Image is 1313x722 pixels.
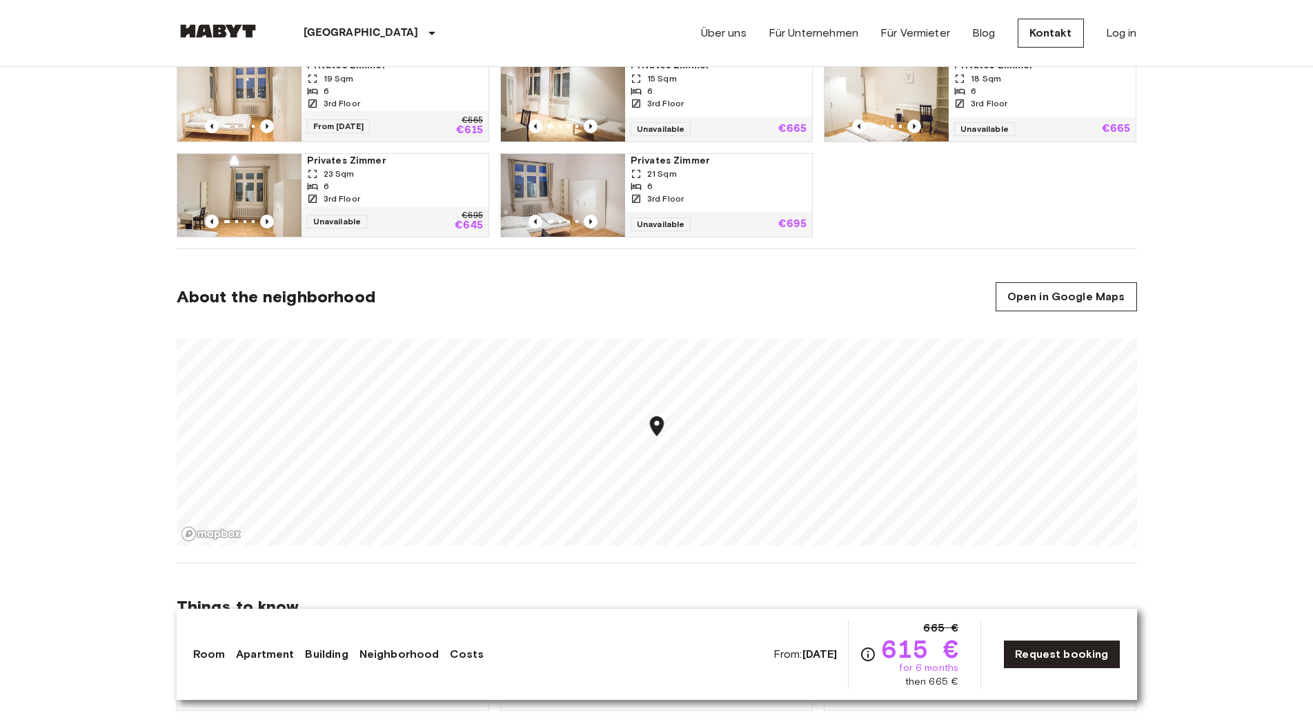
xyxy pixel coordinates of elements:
div: Map marker [644,414,669,442]
b: [DATE] [802,647,838,661]
a: Costs [450,646,484,663]
p: €695 [778,219,807,230]
a: Log in [1106,25,1137,41]
a: Marketing picture of unit DE-01-090-01MPrevious imagePrevious imagePrivates Zimmer21 Sqm63rd Floo... [500,153,813,237]
button: Previous image [260,119,274,133]
span: for 6 months [899,661,958,675]
span: 6 [647,85,653,97]
button: Previous image [852,119,866,133]
a: Apartment [236,646,294,663]
a: Building [305,646,348,663]
button: Previous image [529,119,542,133]
a: Kontakt [1018,19,1084,48]
a: Marketing picture of unit DE-01-090-03MPrevious imagePrevious imagePrivates Zimmer23 Sqm63rd Floo... [177,153,489,237]
a: Mapbox logo [181,526,241,542]
span: Unavailable [631,122,691,136]
img: Habyt [177,24,259,38]
span: Privates Zimmer [631,154,807,168]
span: 3rd Floor [647,97,684,110]
a: Für Unternehmen [769,25,858,41]
canvas: Map [177,339,1137,546]
button: Previous image [205,215,219,228]
button: Previous image [260,215,274,228]
img: Marketing picture of unit DE-01-090-01M [501,154,625,237]
a: Open in Google Maps [996,282,1137,311]
p: €665 [778,124,807,135]
span: 6 [971,85,976,97]
a: Marketing picture of unit DE-01-090-02MPrevious imagePrevious imagePrivates Zimmer19 Sqm63rd Floo... [177,58,489,142]
span: 665 € [923,620,958,636]
span: Unavailable [954,122,1015,136]
button: Previous image [907,119,921,133]
a: Marketing picture of unit DE-01-090-06MPrevious imagePrevious imagePrivates Zimmer15 Sqm63rd Floo... [500,58,813,142]
button: Previous image [584,119,598,133]
button: Previous image [529,215,542,228]
img: Marketing picture of unit DE-01-090-06M [501,59,625,142]
span: Things to know [177,596,1137,617]
span: 3rd Floor [971,97,1007,110]
p: €665 [1102,124,1131,135]
span: 6 [324,85,329,97]
p: [GEOGRAPHIC_DATA] [304,25,419,41]
span: 3rd Floor [324,193,360,205]
span: 3rd Floor [647,193,684,205]
p: €645 [455,220,483,231]
span: 6 [647,180,653,193]
a: Für Vermieter [880,25,950,41]
a: Marketing picture of unit DE-01-090-04MPrevious imagePrevious imagePrivates Zimmer18 Sqm63rd Floo... [824,58,1136,142]
span: then 665 € [905,675,959,689]
p: €695 [462,212,482,220]
p: €615 [456,125,483,136]
a: Room [193,646,226,663]
a: Blog [972,25,996,41]
p: €665 [462,117,482,125]
button: Previous image [205,119,219,133]
span: Privates Zimmer [307,154,483,168]
a: Über uns [701,25,747,41]
span: 19 Sqm [324,72,354,85]
span: Unavailable [307,215,368,228]
span: From: [773,647,838,662]
span: 615 € [882,636,958,661]
span: 18 Sqm [971,72,1001,85]
span: Unavailable [631,217,691,231]
img: Marketing picture of unit DE-01-090-03M [177,154,302,237]
span: 6 [324,180,329,193]
a: Neighborhood [359,646,440,663]
img: Marketing picture of unit DE-01-090-02M [177,59,302,142]
span: From [DATE] [307,119,371,133]
button: Previous image [584,215,598,228]
span: 23 Sqm [324,168,355,180]
span: About the neighborhood [177,286,375,307]
a: Request booking [1003,640,1120,669]
span: 21 Sqm [647,168,677,180]
span: 3rd Floor [324,97,360,110]
span: 15 Sqm [647,72,677,85]
svg: Check cost overview for full price breakdown. Please note that discounts apply to new joiners onl... [860,646,876,663]
img: Marketing picture of unit DE-01-090-04M [825,59,949,142]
